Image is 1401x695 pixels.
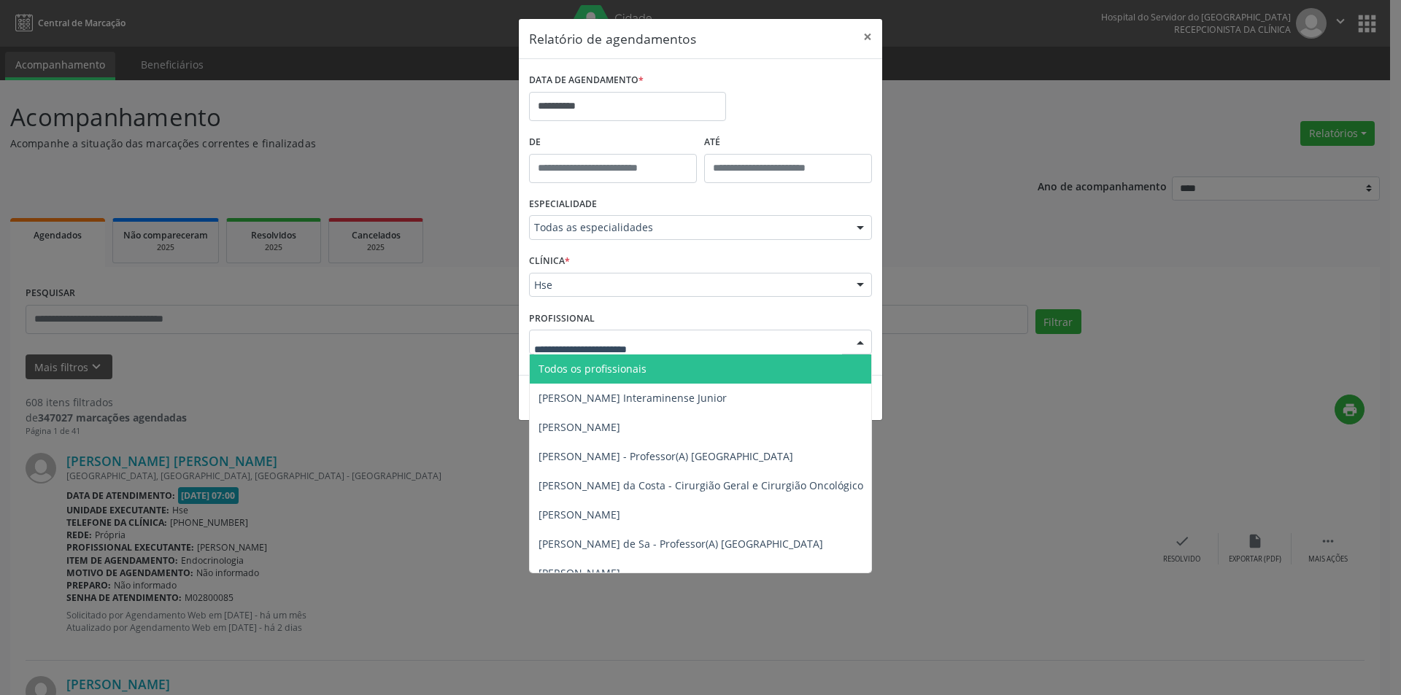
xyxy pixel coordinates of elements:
[534,278,842,292] span: Hse
[529,250,570,273] label: CLÍNICA
[539,449,793,463] span: [PERSON_NAME] - Professor(A) [GEOGRAPHIC_DATA]
[539,566,620,580] span: [PERSON_NAME]
[529,69,644,92] label: DATA DE AGENDAMENTO
[529,131,697,154] label: De
[529,29,696,48] h5: Relatório de agendamentos
[529,307,595,330] label: PROFISSIONAL
[539,508,620,521] span: [PERSON_NAME]
[529,193,597,216] label: ESPECIALIDADE
[539,420,620,434] span: [PERSON_NAME]
[704,131,872,154] label: ATÉ
[853,19,882,55] button: Close
[539,478,863,492] span: [PERSON_NAME] da Costa - Cirurgião Geral e Cirurgião Oncológico
[534,220,842,235] span: Todas as especialidades
[539,362,647,376] span: Todos os profissionais
[539,391,727,405] span: [PERSON_NAME] Interaminense Junior
[539,537,823,551] span: [PERSON_NAME] de Sa - Professor(A) [GEOGRAPHIC_DATA]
